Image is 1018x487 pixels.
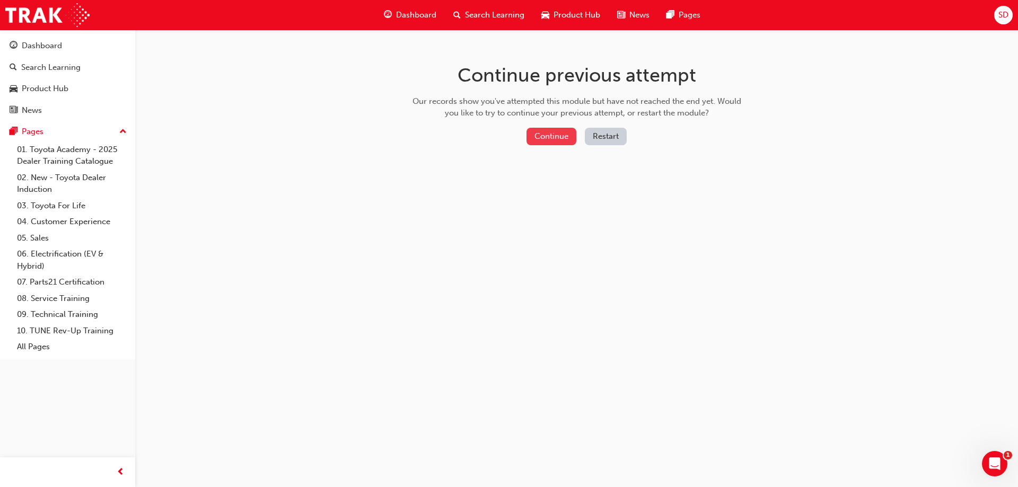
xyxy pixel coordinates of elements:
span: pages-icon [666,8,674,22]
span: pages-icon [10,127,17,137]
button: DashboardSearch LearningProduct HubNews [4,34,131,122]
h1: Continue previous attempt [409,64,745,87]
span: Pages [679,9,700,21]
div: Pages [22,126,43,138]
span: guage-icon [10,41,17,51]
div: Our records show you've attempted this module but have not reached the end yet. Would you like to... [409,95,745,119]
div: Search Learning [21,61,81,74]
span: car-icon [541,8,549,22]
iframe: Intercom live chat [982,451,1007,476]
button: Pages [4,122,131,141]
span: prev-icon [117,466,125,479]
button: Continue [526,128,576,145]
a: news-iconNews [609,4,658,26]
div: Product Hub [22,83,68,95]
span: Search Learning [465,9,524,21]
a: 03. Toyota For Life [13,198,131,214]
a: 06. Electrification (EV & Hybrid) [13,246,131,274]
a: search-iconSearch Learning [445,4,533,26]
a: 08. Service Training [13,290,131,307]
a: guage-iconDashboard [375,4,445,26]
img: Trak [5,3,90,27]
a: pages-iconPages [658,4,709,26]
span: guage-icon [384,8,392,22]
span: search-icon [453,8,461,22]
span: search-icon [10,63,17,73]
a: 05. Sales [13,230,131,246]
span: Dashboard [396,9,436,21]
a: 09. Technical Training [13,306,131,323]
button: SD [994,6,1013,24]
span: News [629,9,650,21]
a: Product Hub [4,79,131,99]
span: Product Hub [554,9,600,21]
a: 02. New - Toyota Dealer Induction [13,170,131,198]
span: news-icon [10,106,17,116]
a: News [4,101,131,120]
span: SD [998,9,1008,21]
span: news-icon [617,8,625,22]
a: 01. Toyota Academy - 2025 Dealer Training Catalogue [13,141,131,170]
button: Restart [585,128,627,145]
span: car-icon [10,84,17,94]
a: 07. Parts21 Certification [13,274,131,290]
div: News [22,104,42,117]
span: up-icon [119,125,127,139]
span: 1 [1004,451,1012,459]
div: Dashboard [22,40,62,52]
a: 04. Customer Experience [13,214,131,230]
a: Search Learning [4,58,131,77]
a: car-iconProduct Hub [533,4,609,26]
a: 10. TUNE Rev-Up Training [13,323,131,339]
a: All Pages [13,339,131,355]
a: Dashboard [4,36,131,56]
